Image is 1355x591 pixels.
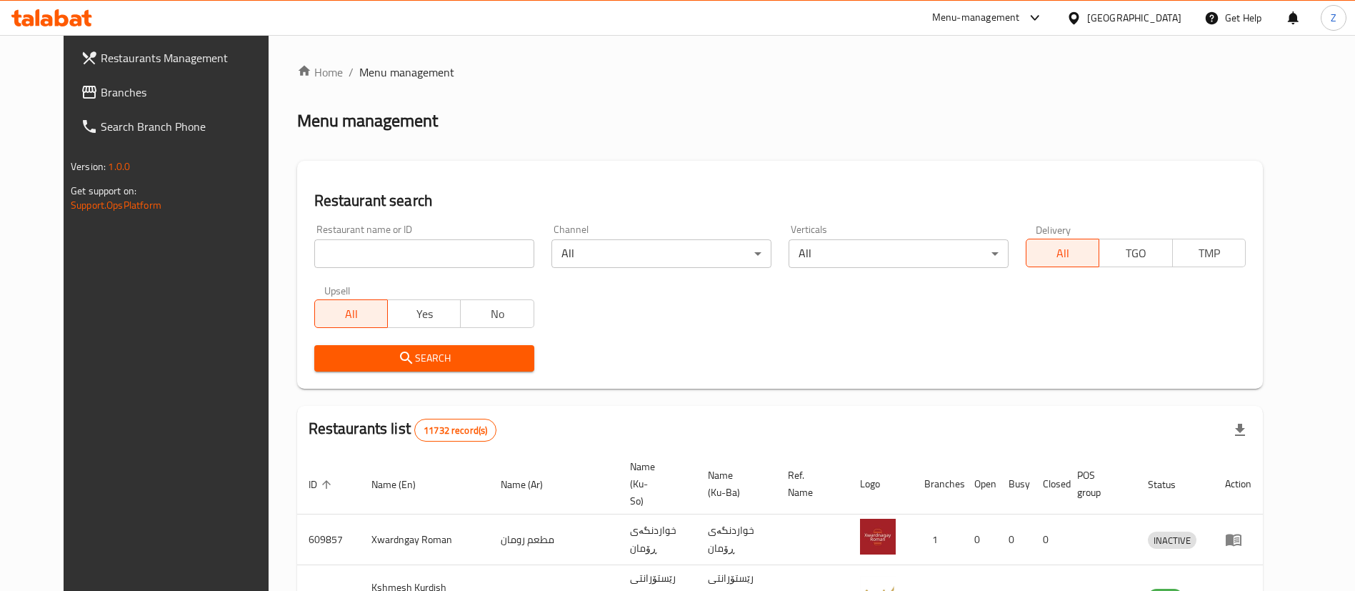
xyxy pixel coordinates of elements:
[1225,531,1251,548] div: Menu
[860,519,896,555] img: Xwardngay Roman
[321,304,382,324] span: All
[309,476,336,493] span: ID
[1148,532,1196,549] div: INACTIVE
[1099,239,1172,267] button: TGO
[101,118,279,135] span: Search Branch Phone
[71,196,161,214] a: Support.OpsPlatform
[551,239,771,268] div: All
[630,458,679,510] span: Name (Ku-So)
[1331,10,1336,26] span: Z
[309,418,497,442] h2: Restaurants list
[415,424,496,437] span: 11732 record(s)
[349,64,354,81] li: /
[1172,239,1246,267] button: TMP
[466,304,528,324] span: No
[101,49,279,66] span: Restaurants Management
[1223,413,1257,447] div: Export file
[849,454,913,515] th: Logo
[913,454,963,515] th: Branches
[963,454,997,515] th: Open
[414,419,496,442] div: Total records count
[108,157,130,176] span: 1.0.0
[387,299,461,328] button: Yes
[1032,243,1094,264] span: All
[314,299,388,328] button: All
[1179,243,1240,264] span: TMP
[69,41,290,75] a: Restaurants Management
[69,109,290,144] a: Search Branch Phone
[1036,224,1071,234] label: Delivery
[788,467,831,501] span: Ref. Name
[789,239,1009,268] div: All
[297,109,438,132] h2: Menu management
[1148,532,1196,549] span: INACTIVE
[297,515,360,565] td: 609857
[997,454,1031,515] th: Busy
[913,515,963,565] td: 1
[1105,243,1166,264] span: TGO
[297,64,343,81] a: Home
[69,75,290,109] a: Branches
[1148,476,1194,493] span: Status
[1031,515,1066,565] td: 0
[1026,239,1099,267] button: All
[619,515,696,565] td: خواردنگەی ڕۆمان
[1087,10,1181,26] div: [GEOGRAPHIC_DATA]
[371,476,434,493] span: Name (En)
[997,515,1031,565] td: 0
[501,476,561,493] span: Name (Ar)
[932,9,1020,26] div: Menu-management
[1077,467,1119,501] span: POS group
[71,182,136,200] span: Get support on:
[314,345,534,372] button: Search
[1214,454,1263,515] th: Action
[101,84,279,101] span: Branches
[1031,454,1066,515] th: Closed
[963,515,997,565] td: 0
[708,467,759,501] span: Name (Ku-Ba)
[314,239,534,268] input: Search for restaurant name or ID..
[360,515,489,565] td: Xwardngay Roman
[326,349,523,367] span: Search
[460,299,534,328] button: No
[324,285,351,295] label: Upsell
[394,304,455,324] span: Yes
[314,190,1246,212] h2: Restaurant search
[71,157,106,176] span: Version:
[359,64,454,81] span: Menu management
[297,64,1263,81] nav: breadcrumb
[696,515,776,565] td: خواردنگەی ڕۆمان
[489,515,619,565] td: مطعم رومان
